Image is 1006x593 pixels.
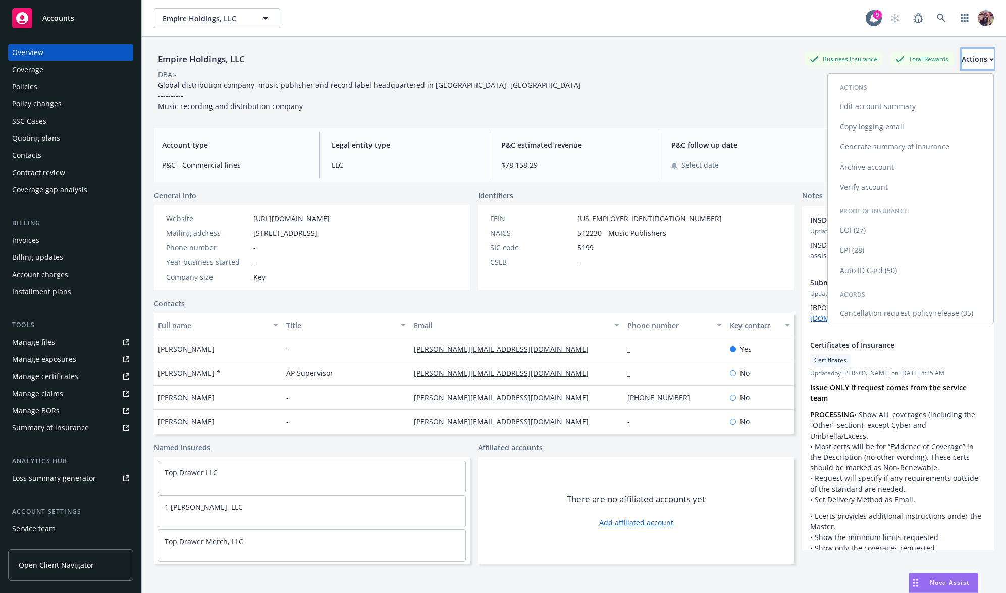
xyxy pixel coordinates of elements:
[671,140,816,150] span: P&C follow up date
[740,368,750,379] span: No
[286,344,289,354] span: -
[909,573,978,593] button: Nova Assist
[414,368,597,378] a: [PERSON_NAME][EMAIL_ADDRESS][DOMAIN_NAME]
[8,232,133,248] a: Invoices
[930,578,970,587] span: Nova Assist
[962,49,994,69] div: Actions
[286,320,395,331] div: Title
[8,403,133,419] a: Manage BORs
[599,517,673,528] a: Add affiliated account
[414,344,597,354] a: [PERSON_NAME][EMAIL_ADDRESS][DOMAIN_NAME]
[8,79,133,95] a: Policies
[253,242,256,253] span: -
[8,351,133,367] a: Manage exposures
[12,403,60,419] div: Manage BORs
[8,470,133,487] a: Loss summary generator
[8,507,133,517] div: Account settings
[166,257,249,267] div: Year business started
[166,228,249,238] div: Mailing address
[8,96,133,112] a: Policy changes
[909,573,922,592] div: Drag to move
[627,368,638,378] a: -
[12,182,87,198] div: Coverage gap analysis
[627,320,711,331] div: Phone number
[8,521,133,537] a: Service team
[873,10,882,19] div: 9
[810,369,986,378] span: Updated by [PERSON_NAME] on [DATE] 8:25 AM
[158,344,215,354] span: [PERSON_NAME]
[12,96,62,112] div: Policy changes
[828,220,993,240] a: EOI (27)
[12,147,41,164] div: Contacts
[810,383,969,403] strong: Issue ONLY if request comes from the service team
[501,159,646,170] span: $78,158.29
[166,272,249,282] div: Company size
[165,536,243,546] a: Top Drawer Merch, LLC
[253,257,256,267] span: -
[253,213,330,223] a: [URL][DOMAIN_NAME]
[8,249,133,265] a: Billing updates
[12,334,55,350] div: Manage files
[286,416,289,427] span: -
[282,313,410,337] button: Title
[158,69,177,80] div: DBA: -
[158,80,581,111] span: Global distribution company, music publisher and record label headquartered in [GEOGRAPHIC_DATA],...
[12,284,71,300] div: Installment plans
[8,320,133,330] div: Tools
[810,227,986,236] span: Updated by [PERSON_NAME] on [DATE] 9:28 AM
[567,493,705,505] span: There are no affiliated accounts yet
[414,320,608,331] div: Email
[931,8,951,28] a: Search
[885,8,905,28] a: Start snowing
[8,147,133,164] a: Contacts
[286,368,333,379] span: AP Supervisor
[828,96,993,117] a: Edit account summary
[840,290,866,299] span: Acords
[8,62,133,78] a: Coverage
[577,213,722,224] span: [US_EMPLOYER_IDENTIFICATION_NUMBER]
[730,320,779,331] div: Key contact
[490,242,573,253] div: SIC code
[154,190,196,201] span: General info
[12,249,63,265] div: Billing updates
[163,13,250,24] span: Empire Holdings, LLC
[955,8,975,28] a: Switch app
[154,298,185,309] a: Contacts
[8,130,133,146] a: Quoting plans
[8,386,133,402] a: Manage claims
[726,313,794,337] button: Key contact
[12,351,76,367] div: Manage exposures
[12,79,37,95] div: Policies
[8,368,133,385] a: Manage certificates
[8,420,133,436] a: Summary of insurance
[828,137,993,157] a: Generate summary of insurance
[166,242,249,253] div: Phone number
[12,420,89,436] div: Summary of insurance
[810,240,986,260] span: INSD's payroll provider, Paylocity, should be able to assist with the unemployment insurance
[890,52,954,65] div: Total Rewards
[810,214,960,225] span: INSD's payroll provider, Paylocity
[577,257,580,267] span: -
[8,334,133,350] a: Manage files
[12,470,96,487] div: Loss summary generator
[414,393,597,402] a: [PERSON_NAME][EMAIL_ADDRESS][DOMAIN_NAME]
[253,272,266,282] span: Key
[810,340,960,350] span: Certificates of Insurance
[840,207,908,215] span: Proof of Insurance
[12,521,56,537] div: Service team
[12,368,78,385] div: Manage certificates
[802,190,823,202] span: Notes
[414,417,597,426] a: [PERSON_NAME][EMAIL_ADDRESS][DOMAIN_NAME]
[8,218,133,228] div: Billing
[253,228,317,238] span: [STREET_ADDRESS]
[978,10,994,26] img: photo
[12,165,65,181] div: Contract review
[8,266,133,283] a: Account charges
[410,313,623,337] button: Email
[12,386,63,402] div: Manage claims
[42,14,74,22] span: Accounts
[166,213,249,224] div: Website
[478,442,543,453] a: Affiliated accounts
[12,232,39,248] div: Invoices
